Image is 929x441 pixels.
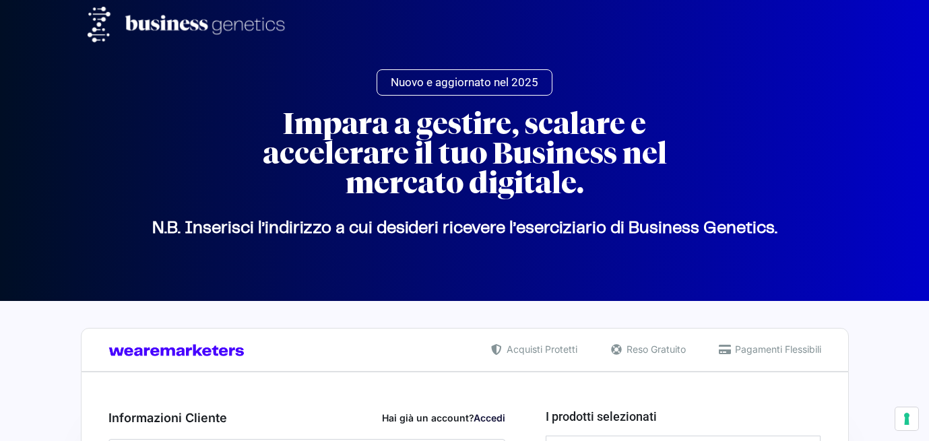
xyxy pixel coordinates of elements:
iframe: Customerly Messenger Launcher [11,388,51,429]
div: Hai già un account? [382,411,505,425]
h3: I prodotti selezionati [546,407,821,426]
button: Le tue preferenze relative al consenso per le tecnologie di tracciamento [895,407,918,430]
a: Accedi [474,412,505,423]
span: Acquisti Protetti [503,342,577,356]
h2: Impara a gestire, scalare e accelerare il tuo Business nel mercato digitale. [222,109,707,198]
p: N.B. Inserisci l’indirizzo a cui desideri ricevere l’eserciziario di Business Genetics. [88,228,842,229]
h3: Informazioni Cliente [108,409,506,427]
span: Pagamenti Flessibili [732,342,821,356]
a: Nuovo e aggiornato nel 2025 [377,69,552,96]
span: Reso Gratuito [623,342,686,356]
span: Nuovo e aggiornato nel 2025 [391,77,538,88]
